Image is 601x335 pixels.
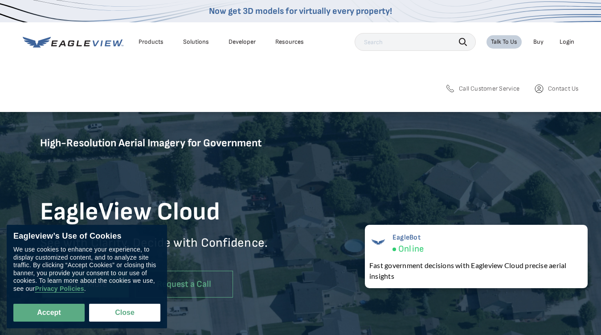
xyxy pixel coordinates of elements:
iframe: Eagleview Cloud Overview [301,146,561,294]
a: Developer [229,38,256,46]
div: Talk To Us [491,38,517,46]
p: See with Clarity. Decide with Confidence. [40,235,301,264]
span: EagleBot [392,233,424,242]
span: Call Customer Service [459,85,519,93]
div: Solutions [183,38,209,46]
a: Buy [533,38,544,46]
button: Accept [13,304,85,322]
h5: High-Resolution Aerial Imagery for Government [40,136,301,190]
div: Products [139,38,164,46]
span: Online [398,244,424,255]
a: Call Customer Service [445,83,519,94]
h1: EagleView Cloud [40,197,301,228]
div: Fast government decisions with Eagleview Cloud precise aerial insights [369,260,583,281]
div: We use cookies to enhance your experience, to display customized content, and to analyze site tra... [13,246,160,293]
input: Search [355,33,476,51]
div: Resources [275,38,304,46]
div: Eagleview’s Use of Cookies [13,232,160,241]
a: Now get 3D models for virtually every property! [209,6,392,17]
div: Login [560,38,574,46]
a: Request a Call [135,271,233,298]
button: Close [89,304,160,322]
span: Contact Us [548,85,578,93]
img: EagleBot [369,233,387,251]
a: Privacy Policies [35,285,84,293]
a: Contact Us [534,83,578,94]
